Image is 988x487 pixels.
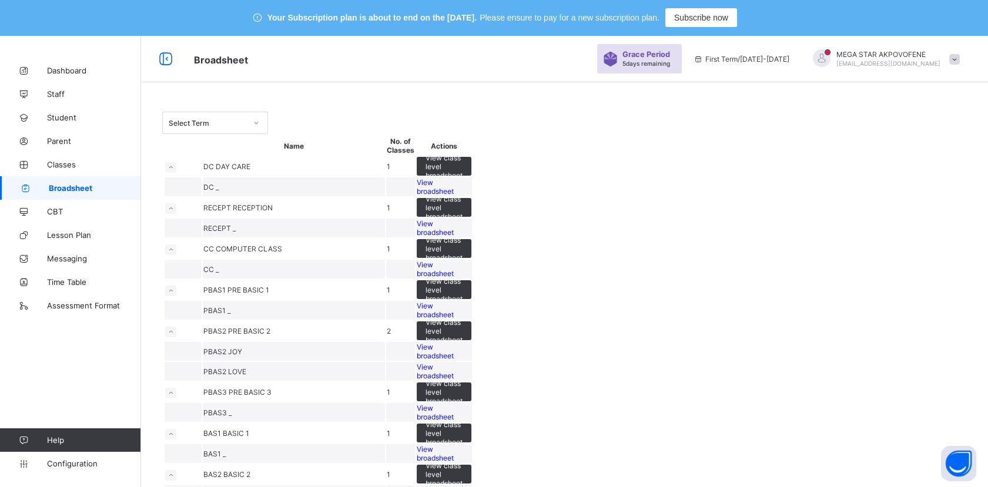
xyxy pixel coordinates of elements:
th: Name [203,136,385,155]
span: 1 [387,470,390,479]
span: CBT [47,207,141,216]
span: COMPUTER CLASS [216,244,282,253]
span: View broadsheet [417,178,454,196]
span: CC [203,244,216,253]
span: RECEPT _ [203,224,236,233]
span: View broadsheet [417,260,454,278]
span: 1 [387,286,390,294]
a: View class level broadsheet [417,280,471,289]
img: sticker-purple.71386a28dfed39d6af7621340158ba97.svg [603,52,618,66]
span: Student [47,113,141,122]
span: PBAS2 JOY [203,347,242,356]
a: View class level broadsheet [417,157,471,166]
span: Broadsheet [49,183,141,193]
span: Please ensure to pay for a new subscription plan. [480,13,659,22]
a: View class level broadsheet [417,198,471,207]
div: Select Term [169,119,246,127]
span: 1 [387,244,390,253]
span: 1 [387,388,390,397]
span: 1 [387,203,390,212]
a: View class level broadsheet [417,382,471,391]
span: Time Table [47,277,141,287]
span: View class level broadsheet [426,153,463,180]
span: Staff [47,89,141,99]
span: 1 [387,162,390,171]
span: PRE BASIC 1 [227,286,269,294]
a: View broadsheet [417,445,471,462]
span: CC _ [203,265,219,274]
span: Broadsheet [194,54,248,66]
th: Actions [416,136,472,155]
span: Help [47,435,140,445]
span: View class level broadsheet [426,318,463,344]
span: BAS2 [203,470,223,479]
span: PBAS3 [203,388,229,397]
span: DC [203,162,216,171]
span: View broadsheet [417,342,454,360]
span: Subscribe now [674,13,728,22]
a: View class level broadsheet [417,239,471,248]
span: Messaging [47,254,141,263]
span: RECEPT [203,203,233,212]
th: No. of Classes [386,136,415,155]
span: BAS1 [203,429,223,438]
a: View class level broadsheet [417,321,471,330]
span: DC _ [203,183,219,192]
span: PBAS2 LOVE [203,367,246,376]
a: View broadsheet [417,178,471,196]
span: Lesson Plan [47,230,141,240]
span: PBAS2 [203,327,228,335]
span: View class level broadsheet [426,236,463,262]
span: View class level broadsheet [426,379,463,405]
a: View broadsheet [417,362,471,380]
span: BASIC 2 [223,470,250,479]
div: MEGA STARAKPOVOFENE [801,49,966,69]
span: View class level broadsheet [426,194,463,221]
a: View broadsheet [417,260,471,278]
button: Open asap [941,446,976,481]
span: View broadsheet [417,445,454,462]
a: View broadsheet [417,219,471,237]
span: Parent [47,136,141,146]
span: Your Subscription plan is about to end on the [DATE]. [267,13,477,22]
span: Dashboard [47,66,141,75]
span: PBAS1 [203,286,227,294]
span: 2 [387,327,391,335]
span: View class level broadsheet [426,420,463,446]
span: BAS1 _ [203,449,226,458]
span: PBAS3 _ [203,408,232,417]
span: Classes [47,160,141,169]
a: View class level broadsheet [417,465,471,473]
span: PBAS1 _ [203,306,230,315]
span: PRE BASIC 3 [229,388,272,397]
a: View broadsheet [417,404,471,421]
a: View class level broadsheet [417,424,471,432]
span: BASIC 1 [223,429,249,438]
span: View class level broadsheet [426,277,463,303]
a: View broadsheet [417,301,471,319]
span: 1 [387,429,390,438]
span: Configuration [47,459,140,468]
span: View broadsheet [417,362,454,380]
span: Assessment Format [47,301,141,310]
span: View broadsheet [417,301,454,319]
span: Grace Period [622,50,670,59]
span: MEGA STAR AKPOVOFENE [836,50,940,59]
span: DAY CARE [216,162,250,171]
span: View broadsheet [417,219,454,237]
a: View broadsheet [417,342,471,360]
span: PRE BASIC 2 [228,327,270,335]
span: 5 days remaining [622,60,670,67]
span: session/term information [694,55,789,63]
span: View broadsheet [417,404,454,421]
span: RECEPTION [233,203,273,212]
span: [EMAIL_ADDRESS][DOMAIN_NAME] [836,60,940,67]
